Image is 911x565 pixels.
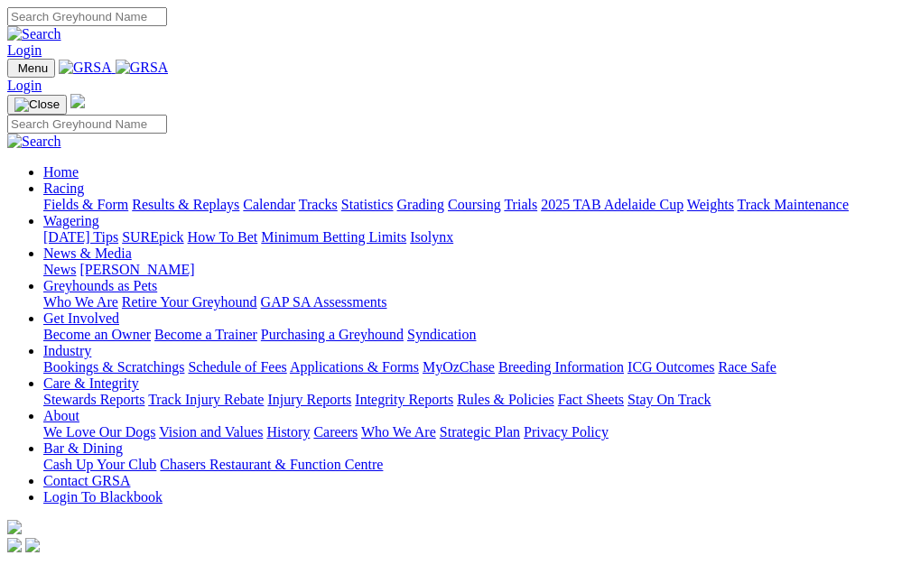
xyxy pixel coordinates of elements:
[7,538,22,552] img: facebook.svg
[43,181,84,196] a: Racing
[43,245,132,261] a: News & Media
[43,262,76,277] a: News
[410,229,453,245] a: Isolynx
[159,424,263,440] a: Vision and Values
[7,520,22,534] img: logo-grsa-white.png
[43,457,156,472] a: Cash Up Your Club
[423,359,495,375] a: MyOzChase
[261,327,404,342] a: Purchasing a Greyhound
[7,95,67,115] button: Toggle navigation
[70,94,85,108] img: logo-grsa-white.png
[558,392,624,407] a: Fact Sheets
[43,424,155,440] a: We Love Our Dogs
[524,424,609,440] a: Privacy Policy
[43,424,904,440] div: About
[440,424,520,440] a: Strategic Plan
[7,134,61,150] img: Search
[718,359,776,375] a: Race Safe
[504,197,537,212] a: Trials
[7,26,61,42] img: Search
[243,197,295,212] a: Calendar
[457,392,554,407] a: Rules & Policies
[43,375,139,391] a: Care & Integrity
[43,489,163,505] a: Login To Blackbook
[122,229,183,245] a: SUREpick
[43,359,184,375] a: Bookings & Scratchings
[160,457,383,472] a: Chasers Restaurant & Function Centre
[627,359,714,375] a: ICG Outcomes
[43,164,79,180] a: Home
[132,197,239,212] a: Results & Replays
[261,294,387,310] a: GAP SA Assessments
[361,424,436,440] a: Who We Are
[59,60,112,76] img: GRSA
[188,229,258,245] a: How To Bet
[7,42,42,58] a: Login
[397,197,444,212] a: Grading
[355,392,453,407] a: Integrity Reports
[43,197,904,213] div: Racing
[299,197,338,212] a: Tracks
[43,197,128,212] a: Fields & Form
[43,213,99,228] a: Wagering
[687,197,734,212] a: Weights
[448,197,501,212] a: Coursing
[43,408,79,423] a: About
[43,457,904,473] div: Bar & Dining
[43,262,904,278] div: News & Media
[25,538,40,552] img: twitter.svg
[43,327,151,342] a: Become an Owner
[43,294,118,310] a: Who We Are
[627,392,711,407] a: Stay On Track
[43,359,904,375] div: Industry
[7,59,55,78] button: Toggle navigation
[122,294,257,310] a: Retire Your Greyhound
[43,294,904,310] div: Greyhounds as Pets
[7,115,167,134] input: Search
[43,327,904,343] div: Get Involved
[266,424,310,440] a: History
[43,310,119,326] a: Get Involved
[154,327,257,342] a: Become a Trainer
[498,359,624,375] a: Breeding Information
[18,61,48,75] span: Menu
[14,97,60,112] img: Close
[738,197,849,212] a: Track Maintenance
[43,229,904,245] div: Wagering
[43,229,118,245] a: [DATE] Tips
[43,343,91,358] a: Industry
[43,278,157,293] a: Greyhounds as Pets
[7,7,167,26] input: Search
[313,424,358,440] a: Careers
[148,392,264,407] a: Track Injury Rebate
[43,440,123,456] a: Bar & Dining
[290,359,419,375] a: Applications & Forms
[341,197,394,212] a: Statistics
[541,197,683,212] a: 2025 TAB Adelaide Cup
[43,392,144,407] a: Stewards Reports
[188,359,286,375] a: Schedule of Fees
[43,473,130,488] a: Contact GRSA
[7,78,42,93] a: Login
[116,60,169,76] img: GRSA
[79,262,194,277] a: [PERSON_NAME]
[407,327,476,342] a: Syndication
[43,392,904,408] div: Care & Integrity
[261,229,406,245] a: Minimum Betting Limits
[267,392,351,407] a: Injury Reports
